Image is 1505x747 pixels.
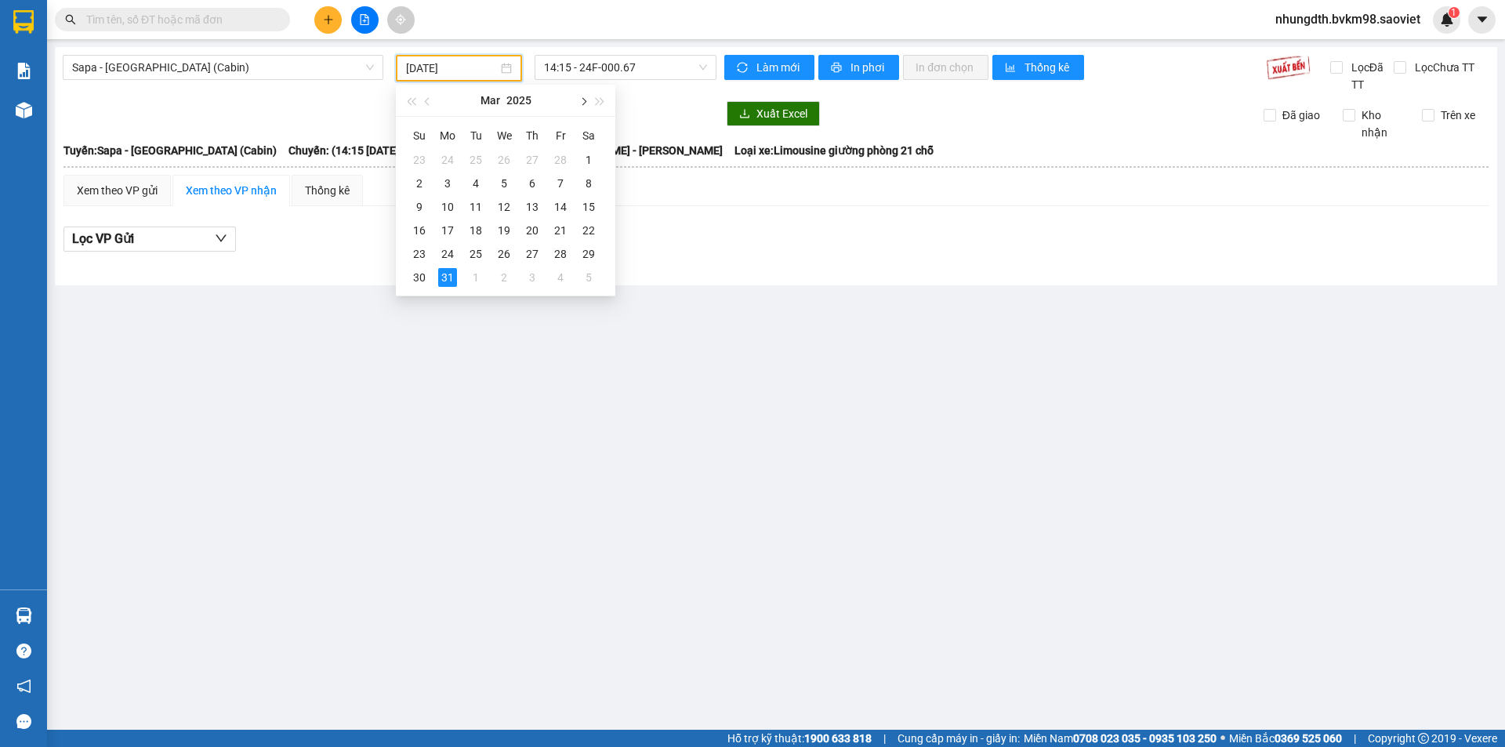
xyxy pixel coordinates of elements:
button: downloadXuất Excel [727,101,820,126]
span: sync [737,62,750,74]
td: 2025-02-24 [433,148,462,172]
div: 10 [438,198,457,216]
img: logo-vxr [13,10,34,34]
td: 2025-03-04 [462,172,490,195]
button: aim [387,6,415,34]
div: 27 [523,245,542,263]
th: Th [518,123,546,148]
div: 12 [495,198,513,216]
td: 2025-03-18 [462,219,490,242]
img: 9k= [1266,55,1311,80]
span: ⚪️ [1220,735,1225,742]
div: 28 [551,150,570,169]
div: 1 [466,268,485,287]
span: down [215,232,227,245]
div: 3 [438,174,457,193]
div: 26 [495,150,513,169]
div: 29 [579,245,598,263]
th: Mo [433,123,462,148]
div: 24 [438,150,457,169]
td: 2025-03-07 [546,172,575,195]
td: 2025-03-31 [433,266,462,289]
td: 2025-03-02 [405,172,433,195]
div: Xem theo VP nhận [186,182,277,199]
div: 31 [438,268,457,287]
img: solution-icon [16,63,32,79]
div: 5 [495,174,513,193]
span: | [1354,730,1356,747]
td: 2025-03-06 [518,172,546,195]
span: Lọc Chưa TT [1409,59,1477,76]
span: Chuyến: (14:15 [DATE]) [288,142,403,159]
span: notification [16,679,31,694]
span: In phơi [850,59,887,76]
div: 28 [551,245,570,263]
td: 2025-03-05 [490,172,518,195]
img: icon-new-feature [1440,13,1454,27]
div: 4 [466,174,485,193]
th: Su [405,123,433,148]
input: Tìm tên, số ĐT hoặc mã đơn [86,11,271,28]
b: Tuyến: Sapa - [GEOGRAPHIC_DATA] (Cabin) [63,144,277,157]
span: Sapa - Hà Nội (Cabin) [72,56,374,79]
div: 4 [551,268,570,287]
span: message [16,714,31,729]
td: 2025-02-25 [462,148,490,172]
span: | [883,730,886,747]
td: 2025-04-03 [518,266,546,289]
div: 11 [466,198,485,216]
button: printerIn phơi [818,55,899,80]
span: nhungdth.bvkm98.saoviet [1263,9,1433,29]
div: 24 [438,245,457,263]
div: Thống kê [305,182,350,199]
td: 2025-03-12 [490,195,518,219]
td: 2025-03-09 [405,195,433,219]
input: 31/03/2025 [406,60,498,77]
div: 17 [438,221,457,240]
span: Đã giao [1276,107,1326,124]
span: copyright [1418,733,1429,744]
td: 2025-04-05 [575,266,603,289]
td: 2025-02-27 [518,148,546,172]
div: 21 [551,221,570,240]
td: 2025-03-25 [462,242,490,266]
span: 14:15 - 24F-000.67 [544,56,707,79]
sup: 1 [1449,7,1460,18]
div: 2 [495,268,513,287]
button: file-add [351,6,379,34]
td: 2025-03-30 [405,266,433,289]
span: Loại xe: Limousine giường phòng 21 chỗ [734,142,934,159]
th: Tu [462,123,490,148]
span: Lọc VP Gửi [72,229,134,248]
img: warehouse-icon [16,607,32,624]
td: 2025-03-20 [518,219,546,242]
span: plus [323,14,334,25]
div: 19 [495,221,513,240]
div: 2 [410,174,429,193]
td: 2025-03-21 [546,219,575,242]
button: bar-chartThống kê [992,55,1084,80]
span: caret-down [1475,13,1489,27]
span: 1 [1451,7,1456,18]
td: 2025-03-19 [490,219,518,242]
td: 2025-03-13 [518,195,546,219]
td: 2025-04-01 [462,266,490,289]
span: Tài xế: [PERSON_NAME] - [PERSON_NAME] [513,142,723,159]
button: caret-down [1468,6,1496,34]
span: Trên xe [1434,107,1481,124]
td: 2025-03-11 [462,195,490,219]
div: 8 [579,174,598,193]
strong: 1900 633 818 [804,732,872,745]
td: 2025-04-04 [546,266,575,289]
span: Thống kê [1024,59,1072,76]
th: Fr [546,123,575,148]
div: 15 [579,198,598,216]
div: 25 [466,245,485,263]
td: 2025-03-03 [433,172,462,195]
span: question-circle [16,644,31,658]
td: 2025-02-23 [405,148,433,172]
div: 20 [523,221,542,240]
div: 1 [579,150,598,169]
span: Cung cấp máy in - giấy in: [898,730,1020,747]
td: 2025-03-14 [546,195,575,219]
